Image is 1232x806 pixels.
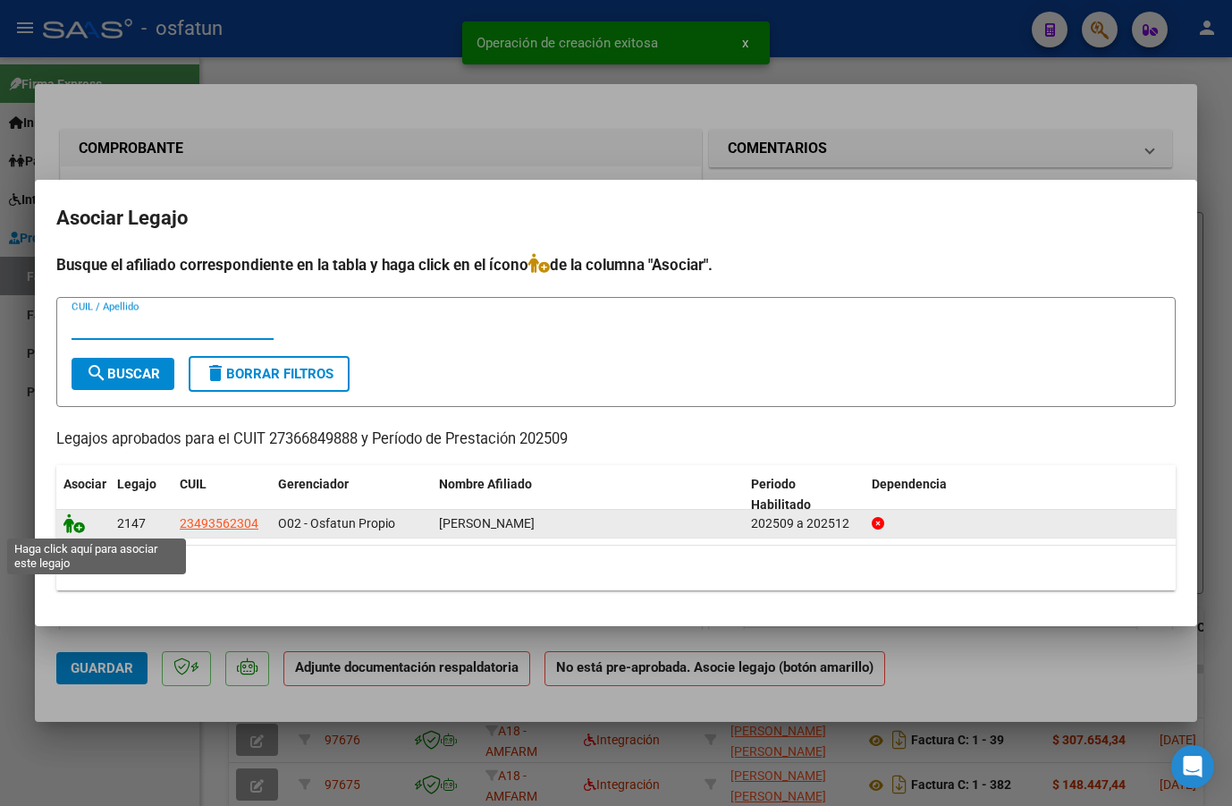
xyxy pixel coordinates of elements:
span: Periodo Habilitado [751,477,811,512]
span: Dependencia [872,477,947,491]
span: Borrar Filtros [205,366,333,382]
h4: Busque el afiliado correspondiente en la tabla y haga click en el ícono de la columna "Asociar". [56,253,1176,276]
button: Buscar [72,358,174,390]
div: 1 registros [56,546,1176,590]
button: Borrar Filtros [189,356,350,392]
span: Asociar [63,477,106,491]
span: CUIL [180,477,207,491]
span: Buscar [86,366,160,382]
datatable-header-cell: Gerenciador [271,465,432,524]
span: Legajo [117,477,156,491]
div: Open Intercom Messenger [1171,745,1214,788]
span: O02 - Osfatun Propio [278,516,395,530]
mat-icon: delete [205,362,226,384]
span: Nombre Afiliado [439,477,532,491]
h2: Asociar Legajo [56,201,1176,235]
span: 23493562304 [180,516,258,530]
datatable-header-cell: CUIL [173,465,271,524]
span: 2147 [117,516,146,530]
span: GONZALEZ VALENTINA GUADALUPE [439,516,535,530]
datatable-header-cell: Asociar [56,465,110,524]
mat-icon: search [86,362,107,384]
p: Legajos aprobados para el CUIT 27366849888 y Período de Prestación 202509 [56,428,1176,451]
datatable-header-cell: Nombre Afiliado [432,465,744,524]
datatable-header-cell: Legajo [110,465,173,524]
datatable-header-cell: Periodo Habilitado [744,465,865,524]
div: 202509 a 202512 [751,513,857,534]
span: Gerenciador [278,477,349,491]
datatable-header-cell: Dependencia [865,465,1177,524]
